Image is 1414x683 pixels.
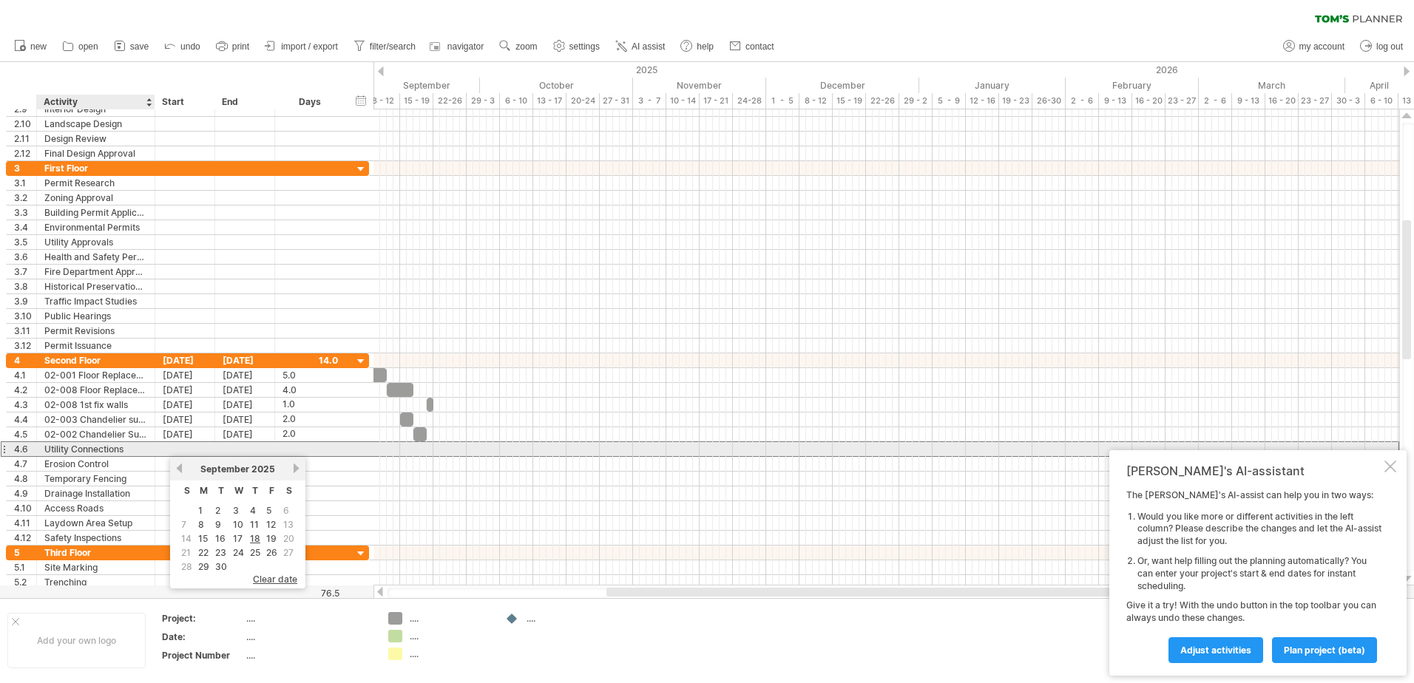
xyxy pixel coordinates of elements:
div: February 2026 [1066,78,1199,93]
div: 3.7 [14,265,36,279]
span: Tuesday [218,485,224,496]
div: .... [410,612,490,625]
div: .... [527,612,607,625]
span: Adjust activities [1180,645,1251,656]
a: 16 [214,531,227,546]
a: 22 [197,546,210,560]
div: .... [246,612,371,625]
div: [DATE] [215,353,275,367]
div: January 2026 [919,78,1066,93]
div: 29 - 3 [467,93,500,109]
div: 02-002 Chandelier Support [44,427,147,441]
div: 9 - 13 [1232,93,1265,109]
div: Activity [44,95,146,109]
div: 15 - 19 [400,93,433,109]
a: 25 [248,546,262,560]
div: First Floor [44,161,147,175]
span: 28 [180,560,194,574]
span: September [200,463,249,475]
div: [DATE] [155,353,215,367]
span: navigator [447,41,484,52]
td: this is a weekend day [179,518,194,531]
div: 5 [14,546,36,560]
a: next [291,463,302,474]
td: this is a weekend day [281,504,297,517]
div: Erosion Control [44,457,147,471]
a: log out [1356,37,1407,56]
div: Traffic Impact Studies [44,294,147,308]
div: 2.0 [283,427,338,441]
a: 11 [248,517,260,531]
div: 4.11 [14,516,36,530]
div: Health and Safety Permits [44,250,147,264]
div: Utility Connections [44,442,147,456]
a: filter/search [350,37,420,56]
a: help [677,37,718,56]
div: 19 - 23 [999,93,1032,109]
span: Monday [200,485,208,496]
div: Safety Inspections [44,531,147,545]
a: 8 [197,517,206,531]
span: 27 [282,546,295,560]
div: 9 - 13 [1099,93,1132,109]
div: [DATE] [215,427,275,441]
div: [DATE] [215,412,275,427]
a: 17 [231,531,244,546]
div: 5 - 9 [933,93,966,109]
div: Site Marking [44,560,147,574]
div: October 2025 [480,78,633,93]
div: 5.0 [283,368,338,382]
div: Drainage Installation [44,486,147,500]
span: Wednesday [234,485,243,496]
span: plan project (beta) [1284,645,1365,656]
div: Add your own logo [7,613,146,668]
div: 2 - 6 [1066,93,1099,109]
a: my account [1279,37,1349,56]
a: 5 [265,503,273,517]
div: December 2025 [766,78,919,93]
span: help [697,41,714,52]
div: Public Hearings [44,309,147,323]
div: 17 - 21 [700,93,733,109]
div: September 2025 [334,78,480,93]
div: 02-008 Floor Replacement [44,383,147,397]
div: 3.5 [14,235,36,249]
div: 3.8 [14,279,36,293]
div: 8 - 12 [799,93,833,109]
a: 12 [265,517,277,531]
div: 6 - 10 [1365,93,1398,109]
a: 3 [231,503,240,517]
span: 7 [180,517,188,531]
div: 5.2 [14,575,36,589]
div: 1 - 5 [766,93,799,109]
div: .... [246,631,371,643]
div: Trenching [44,575,147,589]
div: .... [410,630,490,642]
span: log out [1376,41,1403,52]
div: 16 - 20 [1132,93,1166,109]
div: [PERSON_NAME]'s AI-assistant [1126,463,1381,478]
div: 02-008 1st fix walls [44,398,147,412]
div: 23 - 27 [1166,93,1199,109]
a: open [58,37,103,56]
div: 10 - 14 [666,93,700,109]
span: settings [569,41,600,52]
div: [DATE] [155,383,215,397]
div: Date: [162,631,243,643]
td: this is a weekend day [281,532,297,545]
div: [DATE] [155,368,215,382]
div: Permit Issuance [44,339,147,353]
a: 23 [214,546,228,560]
span: AI assist [632,41,665,52]
div: 02-003 Chandelier support [44,412,147,427]
span: save [130,41,149,52]
li: Would you like more or different activities in the left column? Please describe the changes and l... [1137,511,1381,548]
div: [DATE] [215,398,275,412]
div: 3.12 [14,339,36,353]
div: 3 [14,161,36,175]
div: 20-24 [566,93,600,109]
div: End [222,95,266,109]
a: zoom [495,37,541,56]
a: print [212,37,254,56]
div: 4.2 [14,383,36,397]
